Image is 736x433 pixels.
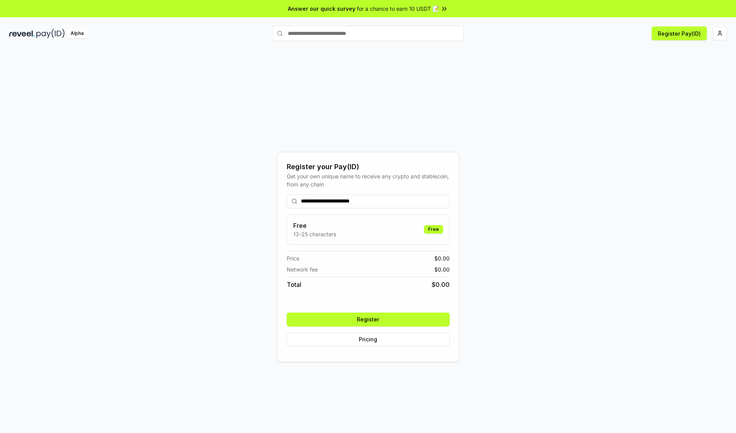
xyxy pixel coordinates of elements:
[287,161,450,172] div: Register your Pay(ID)
[287,280,301,289] span: Total
[293,221,336,230] h3: Free
[434,265,450,273] span: $ 0.00
[36,29,65,38] img: pay_id
[288,5,355,13] span: Answer our quick survey
[287,333,450,346] button: Pricing
[424,225,443,234] div: Free
[287,313,450,326] button: Register
[287,172,450,188] div: Get your own unique name to receive any crypto and stablecoin, from any chain
[652,26,707,40] button: Register Pay(ID)
[432,280,450,289] span: $ 0.00
[293,230,336,238] p: 13-25 characters
[287,265,318,273] span: Network fee
[287,254,299,262] span: Price
[9,29,35,38] img: reveel_dark
[66,29,88,38] div: Alpha
[434,254,450,262] span: $ 0.00
[357,5,439,13] span: for a chance to earn 10 USDT 📝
